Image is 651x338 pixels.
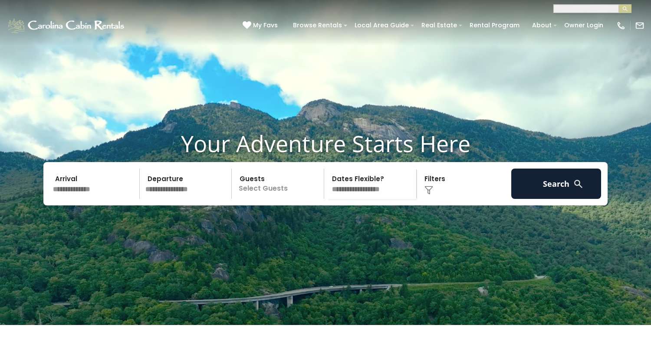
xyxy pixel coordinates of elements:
[234,169,324,199] p: Select Guests
[511,169,601,199] button: Search
[424,186,433,195] img: filter--v1.png
[243,21,280,30] a: My Favs
[528,19,556,32] a: About
[417,19,461,32] a: Real Estate
[7,130,644,157] h1: Your Adventure Starts Here
[289,19,346,32] a: Browse Rentals
[573,179,584,189] img: search-regular-white.png
[635,21,644,30] img: mail-regular-white.png
[350,19,413,32] a: Local Area Guide
[616,21,626,30] img: phone-regular-white.png
[560,19,608,32] a: Owner Login
[253,21,278,30] span: My Favs
[465,19,524,32] a: Rental Program
[7,17,127,34] img: White-1-1-2.png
